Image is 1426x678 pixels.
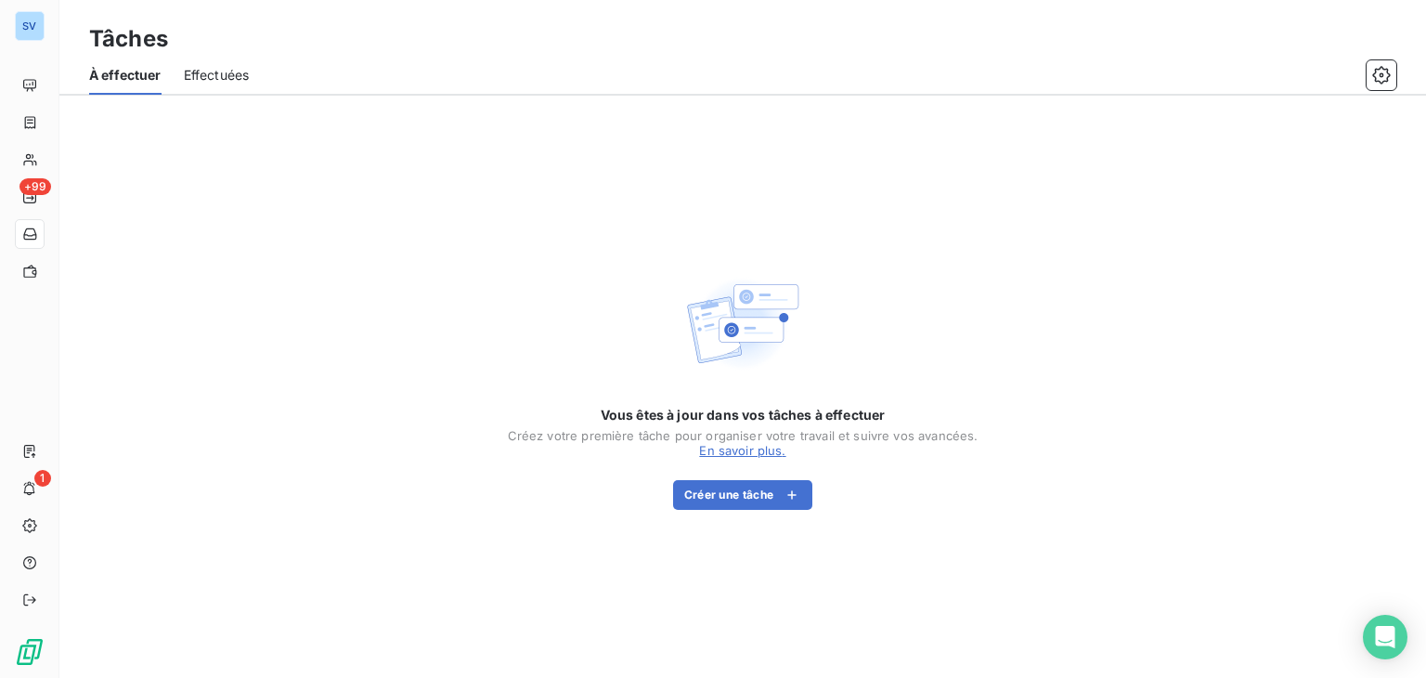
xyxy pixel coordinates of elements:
a: En savoir plus. [699,443,785,458]
span: Vous êtes à jour dans vos tâches à effectuer [601,406,886,424]
div: SV [15,11,45,41]
span: +99 [19,178,51,195]
h3: Tâches [89,22,168,56]
img: Logo LeanPay [15,637,45,667]
span: Effectuées [184,66,250,85]
div: Open Intercom Messenger [1363,615,1407,659]
img: Empty state [683,265,802,384]
span: 1 [34,470,51,487]
span: À effectuer [89,66,162,85]
button: Créer une tâche [673,480,813,510]
div: Créez votre première tâche pour organiser votre travail et suivre vos avancées. [508,428,979,443]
